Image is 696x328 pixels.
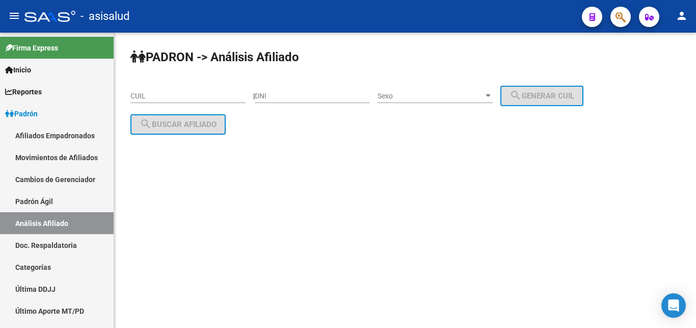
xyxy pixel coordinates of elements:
[661,293,686,318] div: Open Intercom Messenger
[676,10,688,22] mat-icon: person
[500,86,583,106] button: Generar CUIL
[510,89,522,102] mat-icon: search
[5,108,38,119] span: Padrón
[81,5,129,28] span: - asisalud
[130,114,226,135] button: Buscar afiliado
[378,92,484,100] span: Sexo
[253,92,591,100] div: |
[5,64,31,75] span: Inicio
[5,42,58,54] span: Firma Express
[140,118,152,130] mat-icon: search
[140,120,217,129] span: Buscar afiliado
[8,10,20,22] mat-icon: menu
[510,91,574,100] span: Generar CUIL
[5,86,42,97] span: Reportes
[130,50,299,64] strong: PADRON -> Análisis Afiliado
